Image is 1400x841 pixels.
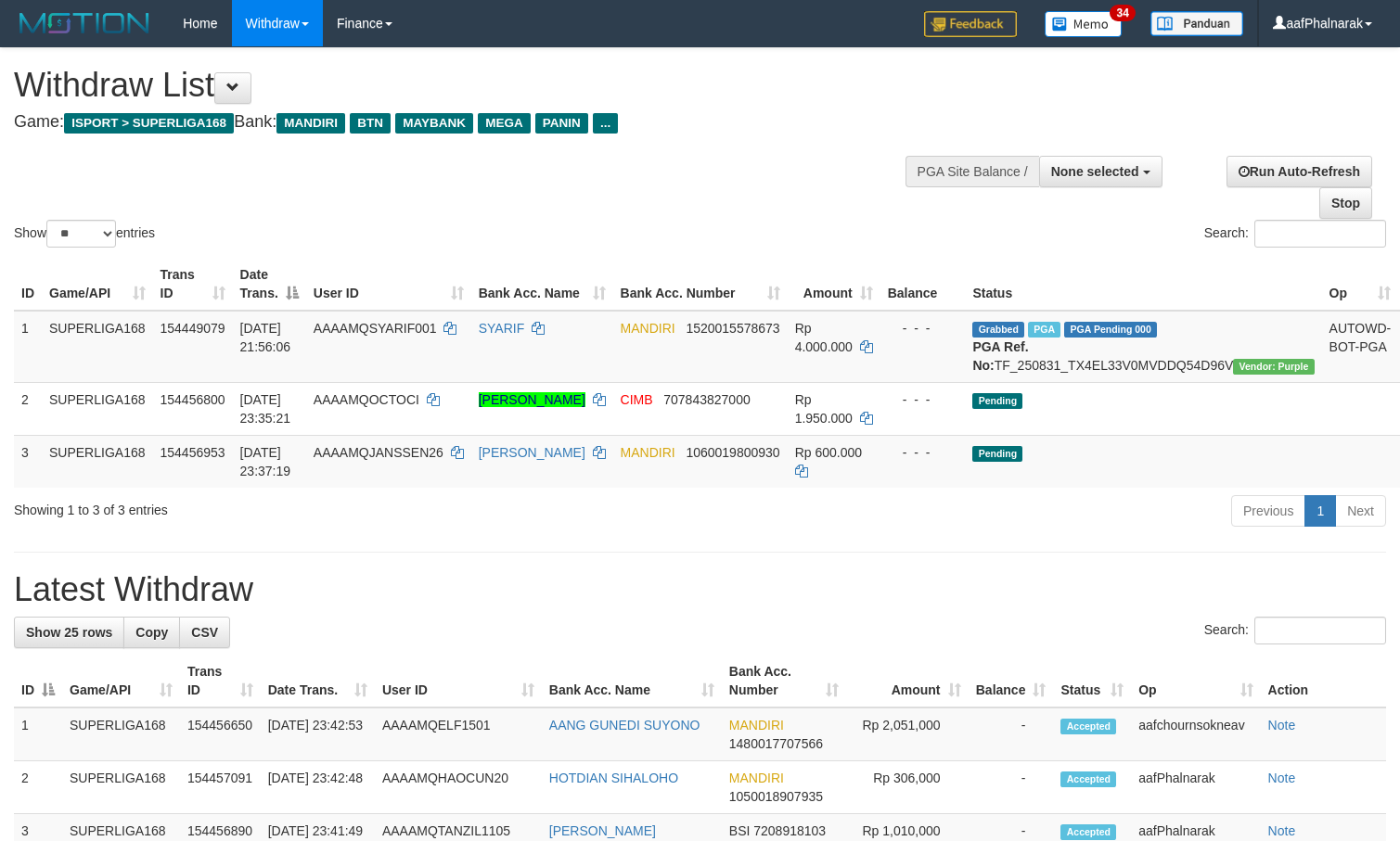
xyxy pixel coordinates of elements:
[1231,495,1305,527] a: Previous
[14,571,1386,608] h1: Latest Withdraw
[965,311,1321,383] td: TF_250831_TX4EL33V0MVDDQ54D96V
[42,311,153,383] td: SUPERLIGA168
[880,258,966,311] th: Balance
[1268,823,1296,838] a: Note
[180,761,261,814] td: 154457091
[972,446,1022,462] span: Pending
[1233,359,1314,375] span: Vendor URL: https://trx4.1velocity.biz
[14,761,62,814] td: 2
[965,258,1321,311] th: Status
[1131,655,1260,707] th: Op: activate to sort column ascending
[1131,707,1260,761] td: aafchournsokneav
[1051,164,1139,179] span: None selected
[1254,220,1386,248] input: Search:
[46,220,116,248] select: Showentries
[972,322,1024,338] span: Grabbed
[161,392,225,407] span: 154456800
[233,258,306,311] th: Date Trans.: activate to sort column descending
[1304,495,1336,527] a: 1
[1150,11,1243,36] img: panduan.png
[471,258,613,311] th: Bank Acc. Name: activate to sort column ascending
[1053,655,1131,707] th: Status: activate to sort column ascending
[14,707,62,761] td: 1
[479,321,525,336] a: SYARIF
[888,443,958,462] div: - - -
[314,321,437,336] span: AAAAMQSYARIF001
[1039,156,1162,187] button: None selected
[161,445,225,460] span: 154456953
[1064,322,1157,338] span: PGA Pending
[179,617,230,648] a: CSV
[1060,771,1116,787] span: Accepted
[479,392,585,407] a: [PERSON_NAME]
[1322,258,1399,311] th: Op: activate to sort column ascending
[542,655,722,707] th: Bank Acc. Name: activate to sort column ascending
[314,445,443,460] span: AAAAMQJANSSEN26
[14,311,42,383] td: 1
[135,625,168,640] span: Copy
[729,718,784,733] span: MANDIRI
[729,789,823,804] span: Copy 1050018907935 to clipboard
[969,655,1054,707] th: Balance: activate to sort column ascending
[969,707,1054,761] td: -
[14,113,915,132] h4: Game: Bank:
[14,258,42,311] th: ID
[795,321,853,354] span: Rp 4.000.000
[375,655,542,707] th: User ID: activate to sort column ascending
[261,761,375,814] td: [DATE] 23:42:48
[306,258,471,311] th: User ID: activate to sort column ascending
[846,761,969,814] td: Rp 306,000
[1204,220,1386,248] label: Search:
[62,707,180,761] td: SUPERLIGA168
[240,445,291,478] span: [DATE] 23:37:19
[549,823,656,838] a: [PERSON_NAME]
[729,736,823,751] span: Copy 1480017707566 to clipboard
[795,392,853,426] span: Rp 1.950.000
[240,321,291,354] span: [DATE] 21:56:06
[62,761,180,814] td: SUPERLIGA168
[846,707,969,761] td: Rp 2,051,000
[969,761,1054,814] td: -
[1254,617,1386,644] input: Search:
[1131,761,1260,814] td: aafPhalnarak
[686,321,779,336] span: Copy 1520015578673 to clipboard
[1028,322,1060,338] span: Marked by aafchoeunmanni
[795,445,862,460] span: Rp 600.000
[1261,655,1386,707] th: Action
[972,339,1028,373] b: PGA Ref. No:
[535,113,588,134] span: PANIN
[663,392,750,407] span: Copy 707843827000 to clipboard
[375,761,542,814] td: AAAAMQHAOCUN20
[180,707,261,761] td: 154456650
[314,392,419,407] span: AAAAMQOCTOCI
[686,445,779,460] span: Copy 1060019800930 to clipboard
[924,11,1017,37] img: Feedback.jpg
[261,707,375,761] td: [DATE] 23:42:53
[972,393,1022,409] span: Pending
[123,617,180,648] a: Copy
[1060,824,1116,840] span: Accepted
[62,655,180,707] th: Game/API: activate to sort column ascending
[479,445,585,460] a: [PERSON_NAME]
[1227,156,1372,187] a: Run Auto-Refresh
[549,771,678,785] a: HOTDIAN SIHALOHO
[375,707,542,761] td: AAAAMQELF1501
[1322,311,1399,383] td: AUTOWD-BOT-PGA
[161,321,225,336] span: 154449079
[846,655,969,707] th: Amount: activate to sort column ascending
[1268,718,1296,733] a: Note
[1268,771,1296,785] a: Note
[888,319,958,338] div: - - -
[42,435,153,488] td: SUPERLIGA168
[180,655,261,707] th: Trans ID: activate to sort column ascending
[788,258,880,311] th: Amount: activate to sort column ascending
[888,390,958,409] div: - - -
[1335,495,1386,527] a: Next
[14,655,62,707] th: ID: activate to sort column descending
[276,113,345,134] span: MANDIRI
[14,617,124,648] a: Show 25 rows
[621,445,675,460] span: MANDIRI
[593,113,618,134] span: ...
[42,258,153,311] th: Game/API: activate to sort column ascending
[1045,11,1123,37] img: Button%20Memo.svg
